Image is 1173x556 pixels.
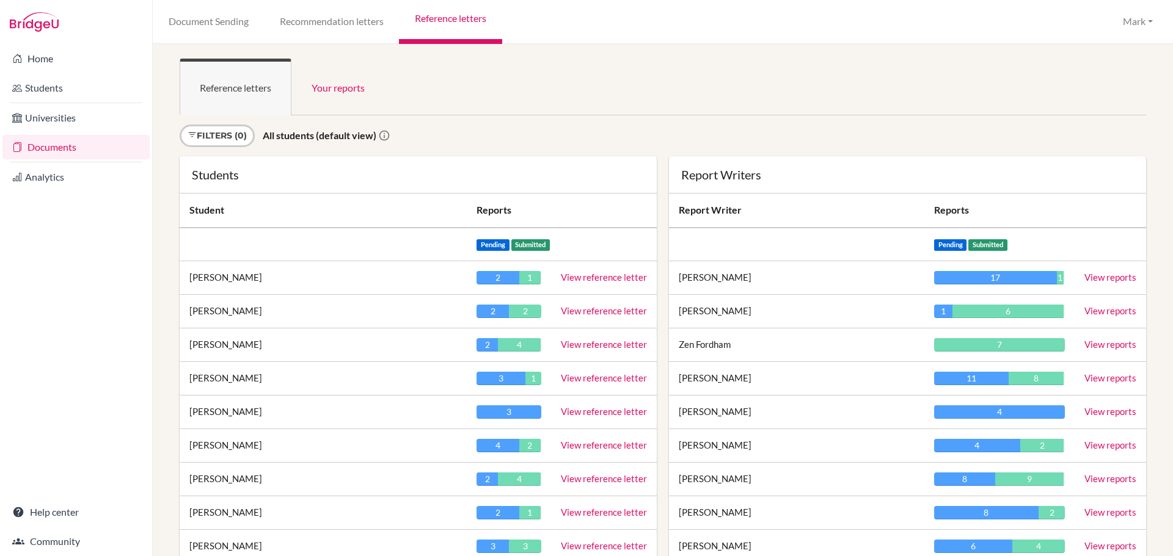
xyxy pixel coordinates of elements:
div: 3 [477,372,525,385]
div: 4 [498,338,541,352]
a: View reports [1084,507,1136,518]
a: View reference letter [561,473,647,484]
td: [PERSON_NAME] [669,362,924,395]
div: 8 [1009,372,1064,385]
div: 1 [1057,271,1064,284]
div: 4 [498,472,541,486]
img: Bridge-U [10,12,59,32]
div: 4 [934,439,1020,452]
div: 7 [934,338,1065,352]
span: Pending [477,239,510,251]
a: Filters (0) [180,125,255,147]
a: View reports [1084,439,1136,450]
div: 3 [477,405,541,419]
td: [PERSON_NAME] [180,328,467,362]
div: 3 [477,540,509,553]
a: View reference letter [561,406,647,417]
div: 1 [519,506,541,519]
div: 11 [934,372,1009,385]
div: 8 [934,472,996,486]
div: 8 [934,506,1039,519]
a: Help center [2,500,150,524]
a: Documents [2,135,150,159]
div: 2 [1039,506,1065,519]
td: [PERSON_NAME] [180,395,467,429]
a: View reference letter [561,305,647,316]
div: Students [192,168,645,181]
div: 2 [477,472,498,486]
div: 4 [934,405,1065,419]
td: [PERSON_NAME] [180,429,467,463]
td: [PERSON_NAME] [669,395,924,429]
div: 17 [934,271,1057,284]
strong: All students (default view) [263,129,376,141]
a: View reference letter [561,439,647,450]
div: 4 [1012,540,1065,553]
div: 4 [477,439,519,452]
div: 2 [519,439,541,452]
span: Submitted [968,239,1007,251]
div: Report Writers [681,168,1134,181]
div: 2 [477,271,519,284]
div: 3 [509,540,541,553]
a: View reports [1084,272,1136,283]
td: [PERSON_NAME] [180,362,467,395]
td: [PERSON_NAME] [180,463,467,496]
div: 9 [995,472,1063,486]
div: 1 [519,271,541,284]
td: [PERSON_NAME] [180,295,467,328]
div: 2 [1020,439,1064,452]
th: Report Writer [669,193,924,228]
a: Analytics [2,165,150,189]
td: [PERSON_NAME] [669,295,924,328]
div: 1 [934,305,952,318]
a: View reports [1084,473,1136,484]
div: 2 [477,338,498,352]
a: View reference letter [561,272,647,283]
a: View reports [1084,339,1136,350]
a: View reports [1084,406,1136,417]
button: Mark [1117,10,1158,33]
div: 6 [952,305,1064,318]
a: Universities [2,106,150,130]
a: View reports [1084,372,1136,383]
div: 1 [525,372,541,385]
td: [PERSON_NAME] [180,261,467,295]
a: View reference letter [561,339,647,350]
a: View reference letter [561,540,647,551]
a: View reports [1084,540,1136,551]
span: Submitted [511,239,550,251]
td: Zen Fordham [669,328,924,362]
th: Student [180,193,467,228]
a: Home [2,46,150,71]
div: 2 [509,305,541,318]
a: Reference letters [180,59,291,115]
a: View reference letter [561,507,647,518]
div: 6 [934,540,1013,553]
td: [PERSON_NAME] [669,261,924,295]
a: Your reports [291,59,385,115]
td: [PERSON_NAME] [180,496,467,530]
div: 2 [477,506,519,519]
th: Reports [924,193,1075,228]
th: Reports [467,193,657,228]
a: Community [2,529,150,554]
a: View reference letter [561,372,647,383]
span: Pending [934,239,967,251]
td: [PERSON_NAME] [669,463,924,496]
td: [PERSON_NAME] [669,429,924,463]
td: [PERSON_NAME] [669,496,924,530]
a: Students [2,76,150,100]
a: View reports [1084,305,1136,316]
div: 2 [477,305,509,318]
